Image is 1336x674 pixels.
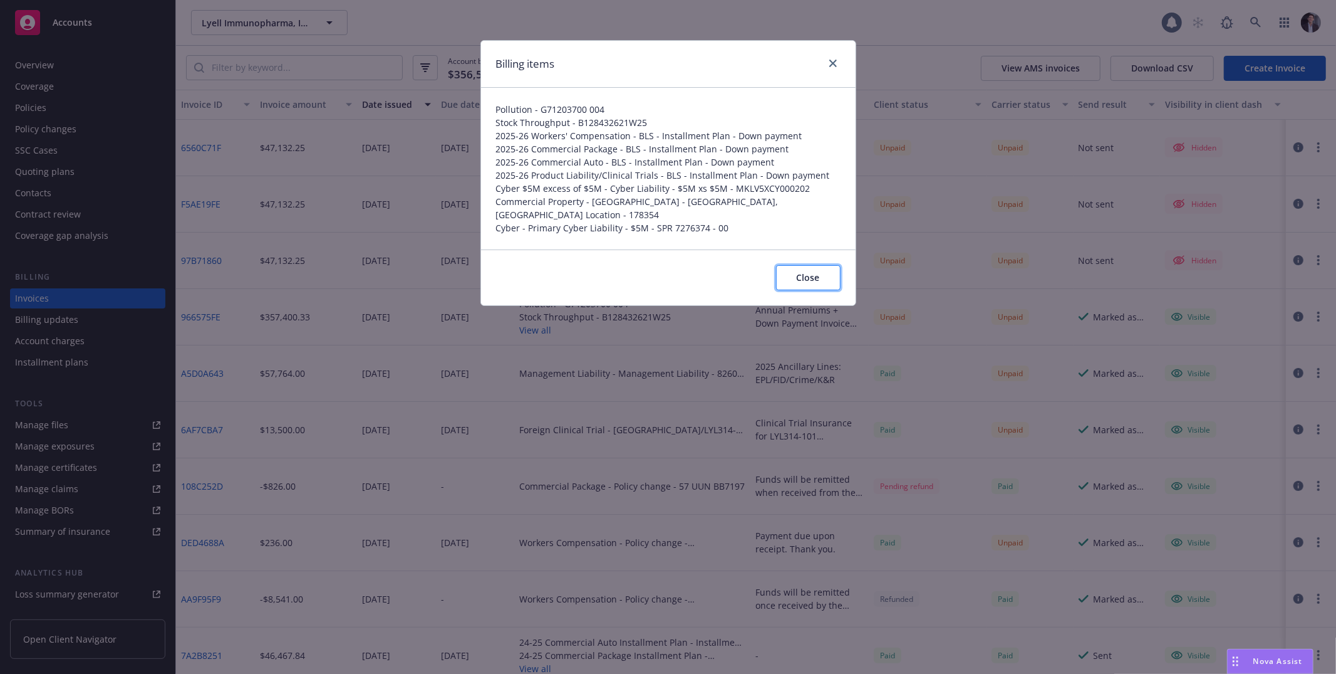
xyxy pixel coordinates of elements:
span: Close [797,271,820,283]
span: Commercial Property - [GEOGRAPHIC_DATA] - [GEOGRAPHIC_DATA], [GEOGRAPHIC_DATA] Location - 178354 [496,195,841,221]
span: Nova Assist [1253,656,1303,666]
span: 2025-26 Product Liability/Clinical Trials - BLS - Installment Plan - Down payment [496,169,841,182]
span: Stock Throughput - B128432621W25 [496,116,841,129]
span: 2025-26 Commercial Auto - BLS - Installment Plan - Down payment [496,155,841,169]
span: 2025-26 Commercial Package - BLS - Installment Plan - Down payment [496,142,841,155]
div: Drag to move [1228,650,1243,673]
span: 2025-26 Workers' Compensation - BLS - Installment Plan - Down payment [496,129,841,142]
h1: Billing items [496,56,555,72]
button: Nova Assist [1227,649,1313,674]
span: Cyber - Primary Cyber Liability - $5M - SPR 7276374 - 00 [496,221,841,234]
button: Close [776,265,841,290]
span: Cyber $5M excess of $5M - Cyber Liability - $5M xs $5M - MKLV5XCY000202 [496,182,841,195]
span: Pollution - G71203700 004 [496,103,841,116]
a: close [826,56,841,71]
